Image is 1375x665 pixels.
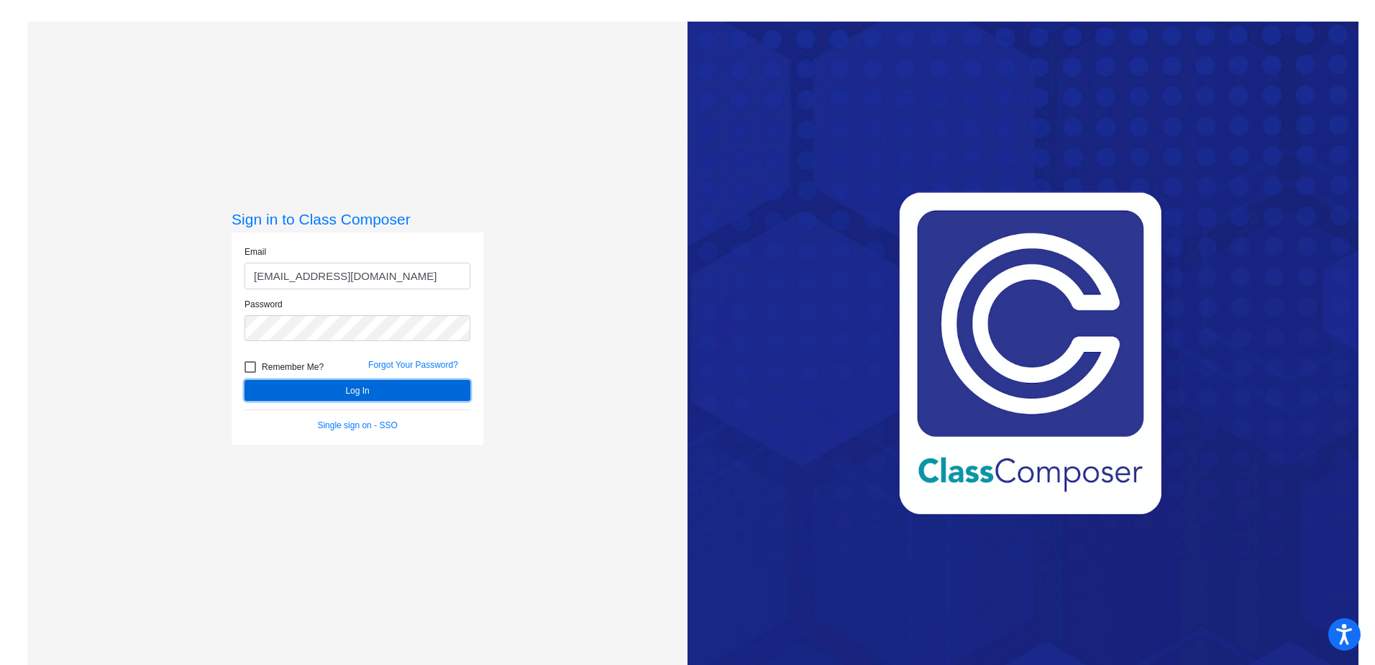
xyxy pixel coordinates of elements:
[368,360,458,370] a: Forgot Your Password?
[232,210,483,228] h3: Sign in to Class Composer
[245,380,470,401] button: Log In
[245,245,266,258] label: Email
[317,420,397,430] a: Single sign on - SSO
[245,298,283,311] label: Password
[262,358,324,376] span: Remember Me?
